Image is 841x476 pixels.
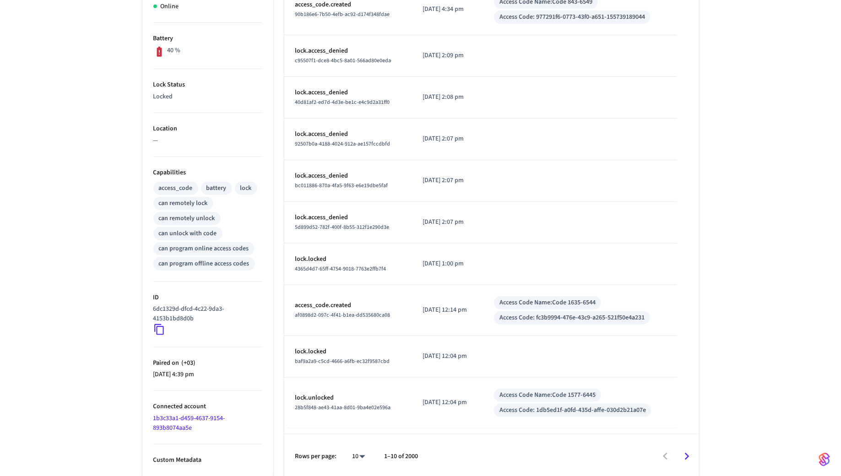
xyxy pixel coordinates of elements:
div: can program offline access codes [159,259,250,269]
p: ID [153,293,262,303]
p: 6dc1329d-dfcd-4c22-9da3-4153b1bd8d0b [153,304,259,324]
p: [DATE] 2:08 pm [423,92,472,102]
p: [DATE] 4:39 pm [153,370,262,379]
p: lock.access_denied [295,171,401,181]
p: Custom Metadata [153,455,262,465]
p: [DATE] 2:07 pm [423,176,472,185]
p: Online [161,2,179,11]
p: 1–10 of 2000 [385,452,418,461]
span: 90b186e6-7b50-4efb-ac92-d174f348fdae [295,11,390,18]
a: 1b3c33a1-d459-4637-9154-893b8074aa5e [153,414,225,433]
span: ( +03 ) [179,358,195,368]
p: Paired on [153,358,262,368]
div: can remotely unlock [159,214,215,223]
p: 40 % [167,46,180,55]
p: lock.locked [295,254,401,264]
p: Lock Status [153,80,262,90]
button: Go to next page [676,446,698,467]
div: 10 [348,450,370,463]
div: Access Code: 977291f6-0773-43f0-a651-155739189044 [499,12,645,22]
p: access_code.created [295,301,401,310]
div: Access Code: 1db5ed1f-a0fd-435d-affe-030d2b21a07e [499,406,646,415]
img: SeamLogoGradient.69752ec5.svg [819,452,830,467]
p: Battery [153,34,262,43]
p: [DATE] 12:14 pm [423,305,472,315]
div: Access Code Name: Code 1577-6445 [499,390,596,400]
div: can unlock with code [159,229,217,238]
span: bc011886-870a-4fa5-9f63-e6e19dbe5faf [295,182,388,189]
span: baf9a2a9-c5cd-4666-a6fb-ec32f9587cbd [295,357,390,365]
div: battery [206,184,227,193]
div: can program online access codes [159,244,249,254]
p: Location [153,124,262,134]
p: Rows per page: [295,452,337,461]
p: lock.access_denied [295,130,401,139]
p: Capabilities [153,168,262,178]
p: lock.access_denied [295,213,401,222]
p: — [153,136,262,146]
p: [DATE] 1:00 pm [423,259,472,269]
span: af0898d2-097c-4f41-b1ea-dd535680ca08 [295,311,391,319]
div: access_code [159,184,193,193]
p: [DATE] 2:07 pm [423,134,472,144]
p: lock.access_denied [295,88,401,97]
div: can remotely lock [159,199,208,208]
p: lock.access_denied [295,46,401,56]
span: 4365d4d7-65ff-4754-9018-7763e2ffb7f4 [295,265,386,273]
span: 28b5f848-ae43-41aa-8d01-9ba4e02e596a [295,404,391,411]
div: lock [240,184,252,193]
span: 92507b0a-4188-4024-912a-ae157fccdbfd [295,140,391,148]
span: 40d81af2-ed7d-4d3e-be1c-e4c9d2a31ff0 [295,98,390,106]
p: lock.unlocked [295,393,401,403]
div: Access Code: fc3b9994-476e-43c9-a265-521f50e4a231 [499,313,645,323]
p: [DATE] 12:04 pm [423,352,472,361]
p: [DATE] 2:09 pm [423,51,472,60]
span: 5d899d52-782f-400f-8b55-312f1e290d3e [295,223,390,231]
p: Connected account [153,402,262,411]
p: Locked [153,92,262,102]
span: c95507f1-dce8-4bc5-8a01-566ad80e0eda [295,57,391,65]
div: Access Code Name: Code 1635-6544 [499,298,596,308]
p: [DATE] 12:04 pm [423,398,472,407]
p: lock.locked [295,347,401,357]
p: [DATE] 2:07 pm [423,217,472,227]
p: [DATE] 4:34 pm [423,5,472,14]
